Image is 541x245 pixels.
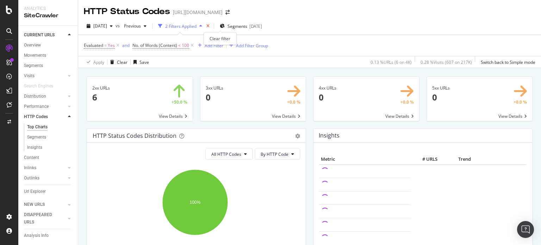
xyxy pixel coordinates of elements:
span: Previous [121,23,141,29]
div: Distribution [24,93,46,100]
div: Url Explorer [24,188,46,195]
div: SiteCrawler [24,12,72,20]
div: 0.28 % Visits ( 607 on 217K ) [421,59,472,65]
div: Performance [24,103,49,110]
div: Movements [24,52,46,59]
div: arrow-right-arrow-left [225,10,230,15]
button: Previous [121,20,149,32]
h4: Insights [319,131,340,140]
div: gear [295,134,300,139]
div: Save [139,59,149,65]
span: vs [116,23,121,29]
div: 2 Filters Applied [165,23,197,29]
div: Inlinks [24,164,36,172]
span: Segments [228,23,247,29]
a: CURRENT URLS [24,31,66,39]
div: NEW URLS [24,201,45,208]
span: All HTTP Codes [211,151,241,157]
a: Segments [24,62,73,69]
a: Search Engines [24,82,60,90]
a: Movements [24,52,73,59]
div: Overview [24,42,41,49]
a: HTTP Codes [24,113,66,121]
span: Evaluated [84,42,103,48]
button: Segments[DATE] [217,20,265,32]
a: Content [24,154,73,161]
div: Top Charts [27,123,48,131]
div: Clear [117,59,128,65]
span: < [178,42,181,48]
a: Overview [24,42,73,49]
a: Segments [27,134,73,141]
button: All HTTP Codes [205,148,253,160]
a: Top Charts [27,123,73,131]
div: Add Filter Group [236,43,268,49]
div: Search Engines [24,82,53,90]
div: Segments [27,134,46,141]
th: Trend [439,154,490,165]
a: DISAPPEARED URLS [24,211,66,226]
div: Content [24,154,39,161]
a: Explorer Bookmarks [24,198,73,206]
button: Apply [84,56,104,68]
span: No. of Words (Content) [132,42,177,48]
a: Performance [24,103,66,110]
div: Apply [93,59,104,65]
button: Save [131,56,149,68]
span: = [104,42,107,48]
div: DISAPPEARED URLS [24,211,60,226]
div: Explorer Bookmarks [24,198,62,206]
span: 100 [182,41,189,50]
span: 2025 Oct. 7th [93,23,107,29]
th: Metric [319,154,411,165]
div: Open Intercom Messenger [517,221,534,238]
button: 2 Filters Applied [155,20,205,32]
div: CURRENT URLS [24,31,55,39]
button: and [122,42,130,49]
div: Analysis Info [24,232,49,239]
div: Clear filter [204,32,236,45]
div: Analytics [24,6,72,12]
a: Insights [27,144,73,151]
span: By HTTP Code [261,151,288,157]
div: [DATE] [249,23,262,29]
a: Inlinks [24,164,66,172]
div: 0.13 % URLs ( 6 on 4K ) [371,59,412,65]
a: Outlinks [24,174,66,182]
div: Visits [24,72,35,80]
button: Add Filter Group [226,41,268,50]
div: Insights [27,144,42,151]
button: Clear [107,56,128,68]
a: NEW URLS [24,201,66,208]
a: Analysis Info [24,232,73,239]
button: [DATE] [84,20,116,32]
div: [URL][DOMAIN_NAME] [173,9,223,16]
div: Add Filter [205,43,223,49]
button: Add Filter [195,41,223,50]
span: Yes [108,41,115,50]
div: HTTP Status Codes [84,6,170,18]
div: times [205,23,211,30]
text: 100% [190,200,201,205]
div: HTTP Codes [24,113,48,121]
a: Url Explorer [24,188,73,195]
th: # URLS [411,154,439,165]
div: HTTP Status Codes Distribution [93,132,176,139]
div: and [122,42,130,48]
button: By HTTP Code [255,148,300,160]
div: Switch back to Simple mode [481,59,535,65]
div: Outlinks [24,174,39,182]
button: Switch back to Simple mode [478,56,535,68]
div: Segments [24,62,43,69]
a: Visits [24,72,66,80]
a: Distribution [24,93,66,100]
